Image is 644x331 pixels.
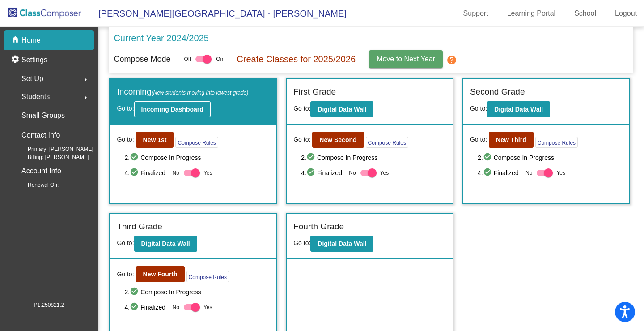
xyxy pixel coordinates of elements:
label: Fourth Grade [293,220,344,233]
mat-icon: check_circle [306,152,317,163]
button: Incoming Dashboard [134,101,211,117]
mat-icon: check_circle [130,302,140,313]
span: Yes [556,168,565,178]
span: Go to: [293,239,310,246]
span: Go to: [470,105,487,112]
button: New Second [312,132,364,148]
span: Primary: [PERSON_NAME] [13,145,93,153]
span: Students [21,90,50,103]
p: Compose Mode [114,53,170,65]
span: Move to Next Year [377,55,435,63]
mat-icon: check_circle [306,168,317,178]
span: 2. Compose In Progress [301,152,446,163]
button: Digital Data Wall [310,236,373,252]
p: Contact Info [21,129,60,142]
span: Go to: [293,135,310,144]
span: 2. Compose In Progress [124,152,269,163]
span: No [173,169,179,177]
label: Second Grade [470,86,525,99]
b: Digital Data Wall [141,240,190,247]
span: Set Up [21,73,43,85]
mat-icon: settings [11,55,21,65]
p: Small Groups [21,109,65,122]
span: (New students moving into lowest grade) [152,90,249,96]
mat-icon: arrow_right [80,74,91,85]
p: Account Info [21,165,61,177]
span: Billing: [PERSON_NAME] [13,153,89,161]
button: Digital Data Wall [310,101,373,117]
span: Go to: [117,135,134,144]
button: Compose Rules [535,137,578,148]
b: Digital Data Wall [318,240,366,247]
button: Compose Rules [175,137,218,148]
span: Yes [380,168,389,178]
span: Go to: [117,105,134,112]
mat-icon: arrow_right [80,92,91,103]
mat-icon: home [11,35,21,46]
span: Go to: [470,135,487,144]
b: New 1st [143,136,167,143]
button: New Third [489,132,534,148]
span: Yes [203,302,212,313]
b: New Fourth [143,271,178,278]
span: Go to: [117,239,134,246]
mat-icon: help [446,55,457,65]
span: [PERSON_NAME][GEOGRAPHIC_DATA] - [PERSON_NAME] [89,6,347,21]
b: Incoming Dashboard [141,106,203,113]
button: Compose Rules [366,137,408,148]
span: No [173,303,179,311]
button: New Fourth [136,266,185,282]
span: Yes [203,168,212,178]
span: Off [184,55,191,63]
button: Digital Data Wall [134,236,197,252]
label: First Grade [293,86,336,99]
label: Incoming [117,86,248,99]
span: 4. Finalized [124,302,168,313]
span: No [525,169,532,177]
span: 4. Finalized [478,168,521,178]
b: New Third [496,136,526,143]
span: Renewal On: [13,181,59,189]
button: Compose Rules [186,271,229,282]
a: Support [456,6,496,21]
p: Current Year 2024/2025 [114,31,208,45]
p: Settings [21,55,47,65]
mat-icon: check_circle [483,152,494,163]
span: 2. Compose In Progress [478,152,623,163]
button: Digital Data Wall [487,101,550,117]
span: 4. Finalized [301,168,344,178]
a: Logout [608,6,644,21]
mat-icon: check_circle [130,287,140,297]
span: On [216,55,223,63]
span: Go to: [293,105,310,112]
p: Create Classes for 2025/2026 [237,52,356,66]
mat-icon: check_circle [130,152,140,163]
button: Move to Next Year [369,50,443,68]
b: Digital Data Wall [318,106,366,113]
mat-icon: check_circle [130,168,140,178]
b: Digital Data Wall [494,106,543,113]
span: 2. Compose In Progress [124,287,269,297]
button: New 1st [136,132,174,148]
p: Home [21,35,41,46]
span: 4. Finalized [124,168,168,178]
b: New Second [319,136,356,143]
label: Third Grade [117,220,162,233]
span: Go to: [117,270,134,279]
a: School [567,6,603,21]
span: No [349,169,356,177]
mat-icon: check_circle [483,168,494,178]
a: Learning Portal [500,6,563,21]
